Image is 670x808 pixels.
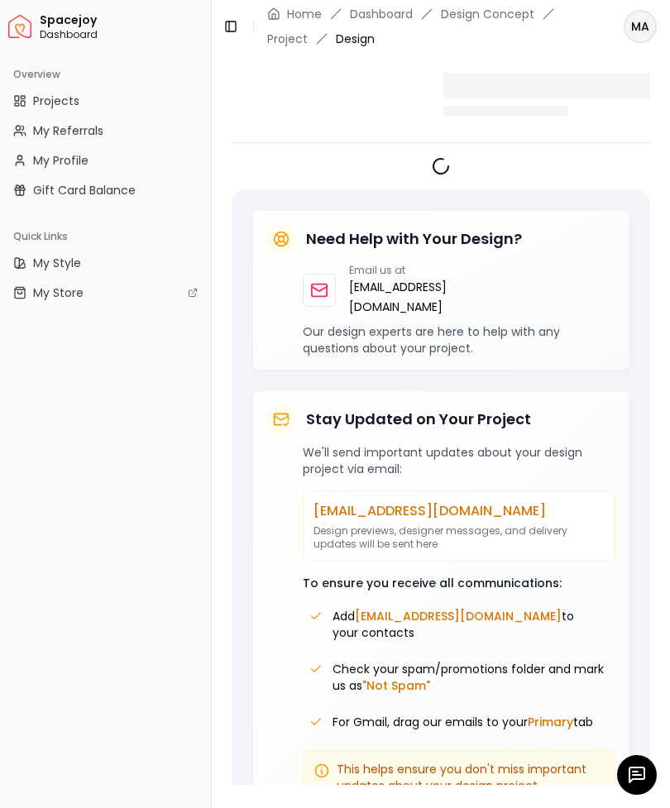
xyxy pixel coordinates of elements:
[624,10,657,43] button: MA
[7,88,204,114] a: Projects
[7,280,204,306] a: My Store
[33,122,103,139] span: My Referrals
[355,608,562,624] span: [EMAIL_ADDRESS][DOMAIN_NAME]
[33,152,89,169] span: My Profile
[441,6,534,22] li: Design Concept
[333,714,593,730] span: For Gmail, drag our emails to your tab
[40,28,204,41] span: Dashboard
[303,444,615,477] p: We'll send important updates about your design project via email:
[337,761,605,794] span: This helps ensure you don't miss important updates about your design project.
[349,277,447,317] a: [EMAIL_ADDRESS][DOMAIN_NAME]
[306,408,531,431] h5: Stay Updated on Your Project
[40,13,204,28] span: Spacejoy
[306,227,522,251] h5: Need Help with Your Design?
[336,31,375,47] span: Design
[362,677,430,694] span: "Not Spam"
[33,255,81,271] span: My Style
[7,61,204,88] div: Overview
[528,714,573,730] span: Primary
[33,182,136,198] span: Gift Card Balance
[267,31,308,47] a: Project
[313,524,605,551] p: Design previews, designer messages, and delivery updates will be sent here
[350,6,413,22] a: Dashboard
[8,15,31,38] img: Spacejoy Logo
[333,661,609,694] span: Check your spam/promotions folder and mark us as
[625,12,655,41] span: MA
[333,608,609,641] span: Add to your contacts
[303,575,615,591] p: To ensure you receive all communications:
[33,284,84,301] span: My Store
[7,147,204,174] a: My Profile
[7,117,204,144] a: My Referrals
[7,177,204,203] a: Gift Card Balance
[33,93,79,109] span: Projects
[267,6,591,47] nav: breadcrumb
[349,264,447,277] p: Email us at
[303,323,615,356] p: Our design experts are here to help with any questions about your project.
[287,6,322,22] a: Home
[7,223,204,250] div: Quick Links
[8,15,31,38] a: Spacejoy
[7,250,204,276] a: My Style
[313,501,605,521] p: [EMAIL_ADDRESS][DOMAIN_NAME]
